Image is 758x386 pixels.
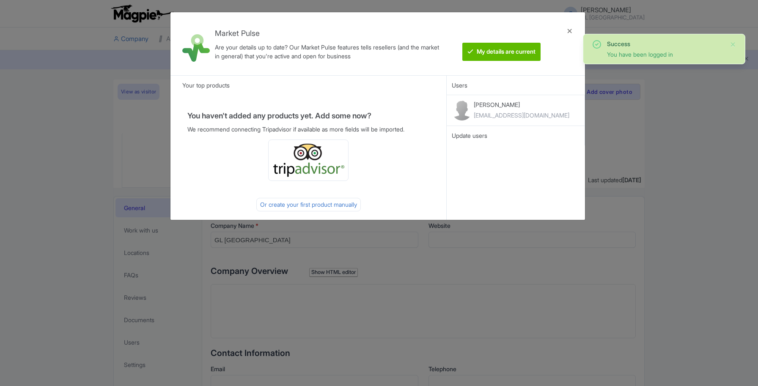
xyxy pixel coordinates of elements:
div: Update users [452,131,579,140]
p: [PERSON_NAME] [474,100,569,109]
div: Success [607,39,723,48]
div: [EMAIL_ADDRESS][DOMAIN_NAME] [474,111,569,120]
btn: My details are current [462,43,541,61]
button: Close [730,39,736,49]
p: We recommend connecting Tripadvisor if available as more fields will be imported. [187,125,430,134]
div: Your top products [170,75,447,95]
h4: Market Pulse [215,29,443,38]
div: You have been logged in [607,50,723,59]
div: Users [447,75,585,95]
img: ta_logo-885a1c64328048f2535e39284ba9d771.png [272,143,345,177]
img: contact-b11cc6e953956a0c50a2f97983291f06.png [452,100,472,120]
img: market_pulse-1-0a5220b3d29e4a0de46fb7534bebe030.svg [182,34,210,62]
div: Are your details up to date? Our Market Pulse features tells resellers (and the market in general... [215,43,443,60]
div: Or create your first product manually [256,198,361,211]
h4: You haven't added any products yet. Add some now? [187,112,430,120]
